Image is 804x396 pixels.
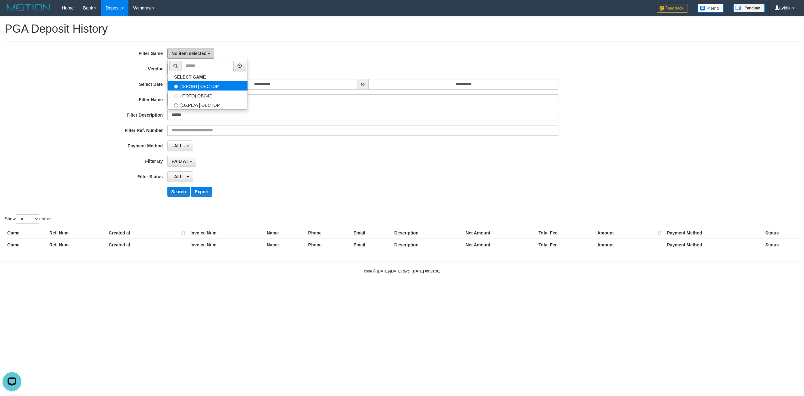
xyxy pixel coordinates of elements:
[264,227,306,239] th: Name
[191,187,212,197] button: Export
[171,143,185,148] span: - ALL -
[733,4,765,12] img: panduan.png
[763,227,799,239] th: Status
[392,239,463,250] th: Description
[168,81,247,91] label: [ISPORT] OBCTOP
[174,74,206,80] b: SELECT GAME
[171,51,206,56] span: No item selected
[106,227,188,239] th: Created at
[188,227,264,239] th: Invoice Num
[16,214,39,224] select: Showentries
[174,94,178,98] input: [ITOTO] OBC4D
[536,239,595,250] th: Total Fee
[168,91,247,100] label: [ITOTO] OBC4D
[47,239,106,250] th: Ref. Num
[3,3,21,21] button: Open LiveChat chat widget
[665,227,763,239] th: Payment Method
[351,227,392,239] th: Email
[351,239,392,250] th: Email
[698,4,724,13] img: Button%20Memo.svg
[392,227,463,239] th: Description
[536,227,595,239] th: Total Fee
[364,269,440,273] small: code © [DATE]-[DATE] dwg |
[306,227,351,239] th: Phone
[595,227,665,239] th: Amount
[174,103,178,107] input: [OXPLAY] OBCTOP
[264,239,306,250] th: Name
[167,140,193,151] button: - ALL -
[463,227,536,239] th: Net Amount
[665,239,763,250] th: Payment Method
[357,79,369,90] span: to
[5,23,799,35] h1: PGA Deposit History
[412,269,440,273] strong: [DATE] 09:31:01
[167,48,214,59] button: No item selected
[595,239,665,250] th: Amount
[5,214,52,224] label: Show entries
[5,227,47,239] th: Game
[167,171,193,182] button: - ALL -
[47,227,106,239] th: Ref. Num
[167,156,196,167] button: PAID AT
[171,159,188,164] span: PAID AT
[306,239,351,250] th: Phone
[168,73,247,81] a: SELECT GAME
[5,3,52,13] img: MOTION_logo.png
[188,239,264,250] th: Invoice Num
[167,187,190,197] button: Search
[763,239,799,250] th: Status
[106,239,188,250] th: Created at
[171,174,185,179] span: - ALL -
[5,239,47,250] th: Game
[463,239,536,250] th: Net Amount
[168,100,247,109] label: [OXPLAY] OBCTOP
[174,85,178,89] input: [ISPORT] OBCTOP
[657,4,688,13] img: Feedback.jpg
